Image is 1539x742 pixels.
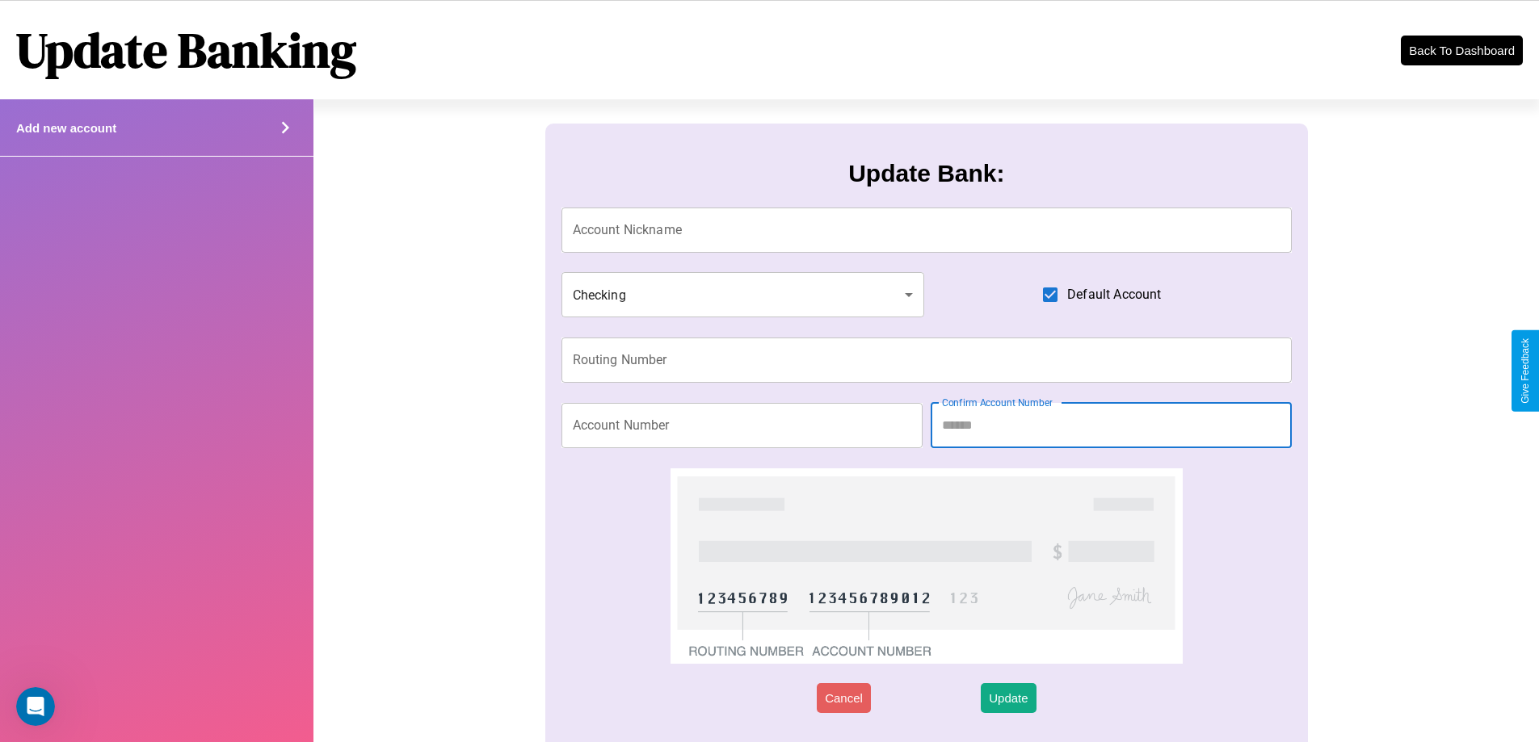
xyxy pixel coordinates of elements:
[1067,285,1161,304] span: Default Account
[1520,338,1531,404] div: Give Feedback
[1401,36,1523,65] button: Back To Dashboard
[817,683,871,713] button: Cancel
[671,468,1182,664] img: check
[561,272,925,317] div: Checking
[848,160,1004,187] h3: Update Bank:
[16,121,116,135] h4: Add new account
[942,396,1053,409] label: Confirm Account Number
[981,683,1036,713] button: Update
[16,687,55,726] iframe: Intercom live chat
[16,17,356,83] h1: Update Banking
